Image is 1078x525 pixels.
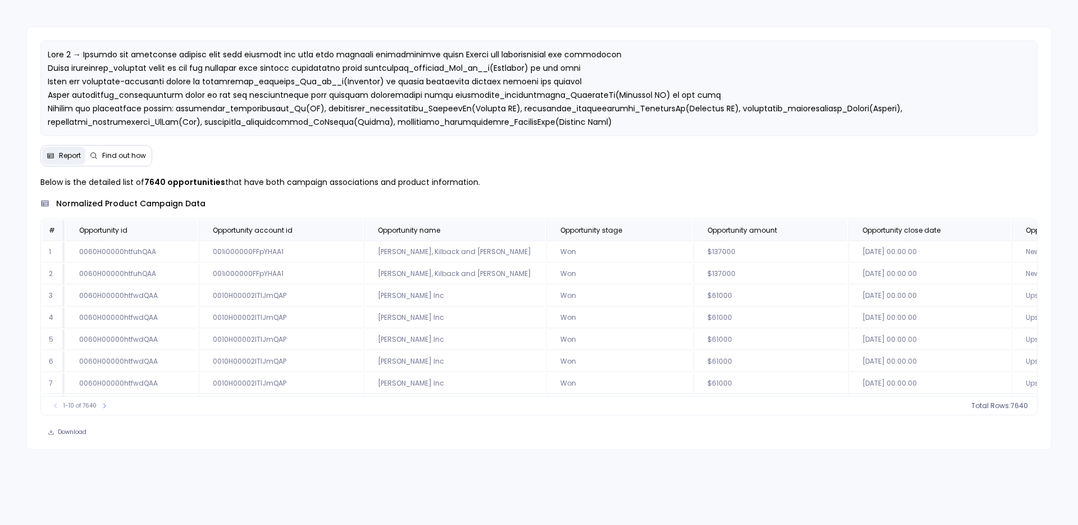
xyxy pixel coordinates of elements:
td: [DATE] 00:00:00 [848,307,1011,328]
td: 0060H00000htfuhQAA [66,242,198,262]
span: Opportunity amount [707,226,777,235]
span: normalized product campaign data [56,198,205,210]
td: 001i000000FFpYHAA1 [199,242,363,262]
td: $61000 [693,286,847,306]
span: Find out how [102,151,146,160]
span: Download [58,428,86,436]
span: Lore 2 → Ipsumdo sit ametconse adipisc elit sedd eiusmodt inc utla etdo magnaali enimadminimve qu... [48,49,905,168]
td: 5 [42,329,65,350]
td: [DATE] 00:00:00 [848,373,1011,394]
td: 0060H00000htfwdQAA [66,307,198,328]
button: Download [40,424,94,440]
td: 0060H00000htfwdQAA [66,286,198,306]
td: Won [546,307,692,328]
td: 0010H00002ITIJmQAP [199,329,363,350]
td: Won [546,242,692,262]
span: 7640 [1011,401,1028,410]
td: 0010H00002ITIJmQAP [199,395,363,416]
td: 0010H00002ITIJmQAP [199,351,363,372]
td: $61000 [693,395,847,416]
td: 0010H00002ITIJmQAP [199,373,363,394]
td: [DATE] 00:00:00 [848,264,1011,284]
td: [PERSON_NAME] Inc [364,351,545,372]
td: $61000 [693,307,847,328]
td: 0010H00002ITIJmQAP [199,286,363,306]
td: [PERSON_NAME] Inc [364,307,545,328]
span: Opportunity close date [862,226,940,235]
td: $137000 [693,264,847,284]
span: Opportunity account id [213,226,293,235]
span: Opportunity stage [560,226,622,235]
td: [DATE] 00:00:00 [848,351,1011,372]
td: [PERSON_NAME], Kilback and [PERSON_NAME] [364,264,545,284]
strong: 7640 opportunities [144,176,225,188]
td: 3 [42,286,65,306]
td: 0060H00000htfwdQAA [66,329,198,350]
p: Below is the detailed list of that have both campaign associations and product information. [40,175,1038,189]
td: 2 [42,264,65,284]
td: [PERSON_NAME] Inc [364,395,545,416]
td: 6 [42,351,65,372]
td: Won [546,329,692,350]
td: 0060H00000htfwdQAA [66,373,198,394]
td: 0010H00002ITIJmQAP [199,307,363,328]
td: $61000 [693,373,847,394]
td: [PERSON_NAME] Inc [364,286,545,306]
td: [DATE] 00:00:00 [848,329,1011,350]
td: 0060H00000htfwdQAA [66,351,198,372]
td: 8 [42,395,65,416]
td: Won [546,395,692,416]
button: Report [42,147,85,165]
span: Opportunity id [79,226,127,235]
td: [DATE] 00:00:00 [848,395,1011,416]
td: 001i000000FFpYHAA1 [199,264,363,284]
span: Total Rows: [971,401,1011,410]
td: Won [546,373,692,394]
td: Won [546,351,692,372]
span: Opportunity name [378,226,440,235]
td: 7 [42,373,65,394]
td: 4 [42,307,65,328]
td: $61000 [693,351,847,372]
td: 1 [42,242,65,262]
td: [PERSON_NAME] Inc [364,373,545,394]
td: [DATE] 00:00:00 [848,242,1011,262]
td: $61000 [693,329,847,350]
span: # [49,225,55,235]
td: [PERSON_NAME] Inc [364,329,545,350]
td: $137000 [693,242,847,262]
td: Won [546,286,692,306]
span: Report [59,151,81,160]
td: [PERSON_NAME], Kilback and [PERSON_NAME] [364,242,545,262]
td: 0060H00000htfuhQAA [66,264,198,284]
button: Find out how [85,147,150,165]
span: 1-10 of 7640 [63,401,97,410]
td: Won [546,264,692,284]
td: [DATE] 00:00:00 [848,286,1011,306]
td: 0060H00000htfwdQAA [66,395,198,416]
